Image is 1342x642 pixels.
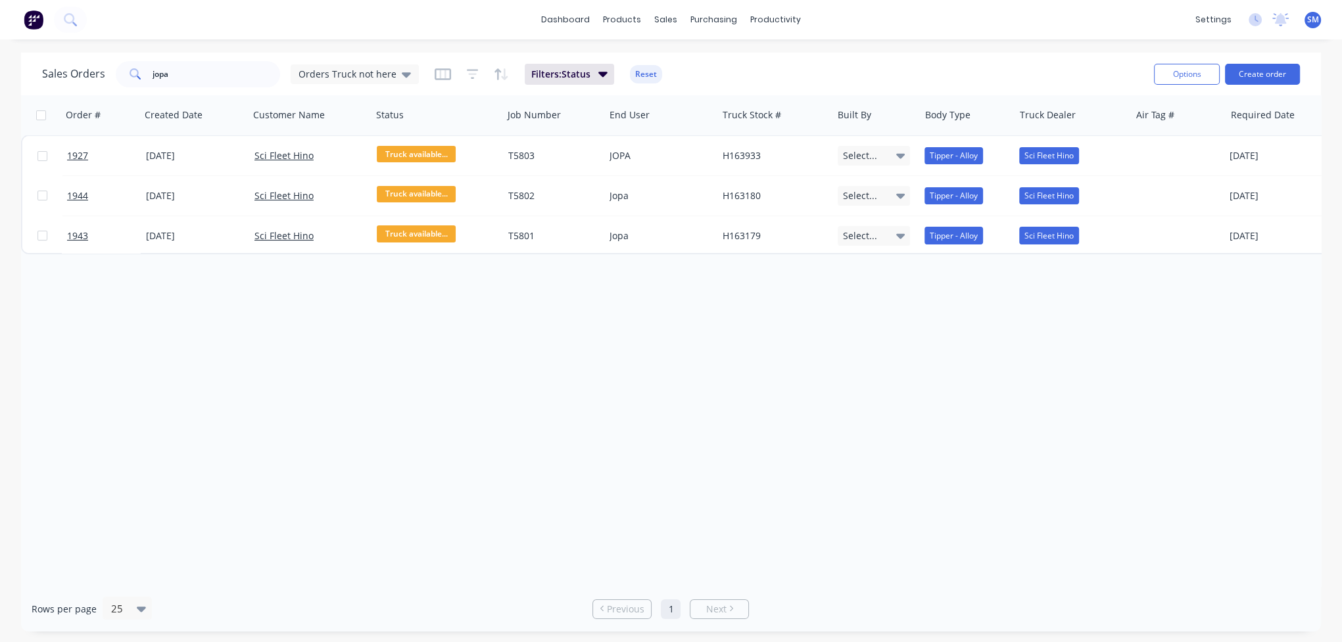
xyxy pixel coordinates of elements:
div: Created Date [145,108,203,122]
div: Customer Name [253,108,325,122]
a: dashboard [535,10,596,30]
div: End User [610,108,650,122]
button: Options [1154,64,1220,85]
button: Reset [630,65,662,83]
button: Create order [1225,64,1300,85]
div: Built By [838,108,871,122]
div: [DATE] [1230,189,1334,202]
div: T5801 [508,229,595,242]
a: 1927 [67,136,146,175]
a: Sci Fleet Hino [254,149,314,162]
span: 1927 [67,149,88,162]
a: 1943 [67,216,146,256]
div: T5803 [508,149,595,162]
span: Select... [843,189,877,202]
span: 1944 [67,189,88,202]
div: [DATE] [146,229,244,242]
h1: Sales Orders [42,68,105,80]
div: [DATE] [146,149,244,162]
span: Truck available... [377,146,456,162]
div: settings [1189,10,1238,30]
div: Body Type [925,108,971,122]
span: 1943 [67,229,88,242]
div: Required Date [1231,108,1295,122]
span: Select... [843,229,877,242]
div: purchasing [684,10,744,30]
div: JOPA [610,149,707,162]
span: Previous [607,603,644,616]
div: H163933 [723,149,822,162]
ul: Pagination [587,599,754,619]
div: H163180 [723,189,822,202]
div: Tipper - Alloy [924,227,983,244]
input: Search... [153,61,281,87]
div: Tipper - Alloy [924,187,983,204]
button: Filters:Status [525,64,614,85]
a: Sci Fleet Hino [254,189,314,202]
div: Sci Fleet Hino [1019,187,1079,204]
div: Sci Fleet Hino [1019,227,1079,244]
div: Truck Stock # [723,108,781,122]
span: Truck available... [377,186,456,202]
div: productivity [744,10,807,30]
span: Next [706,603,727,616]
div: Truck Dealer [1020,108,1076,122]
div: Sci Fleet Hino [1019,147,1079,164]
span: Truck available... [377,225,456,242]
div: [DATE] [1230,229,1334,242]
div: Status [376,108,404,122]
span: Filters: Status [531,68,590,81]
div: products [596,10,648,30]
div: Air Tag # [1136,108,1174,122]
div: Jopa [610,189,707,202]
span: SM [1307,14,1319,26]
a: 1944 [67,176,146,216]
a: Page 1 is your current page [661,599,681,619]
div: sales [648,10,684,30]
div: Jopa [610,229,707,242]
div: [DATE] [146,189,244,202]
a: Previous page [593,603,651,616]
span: Orders Truck not here [299,67,396,81]
div: H163179 [723,229,822,242]
a: Sci Fleet Hino [254,229,314,242]
div: [DATE] [1230,149,1334,162]
div: T5802 [508,189,595,202]
a: Next page [690,603,748,616]
div: Job Number [508,108,561,122]
span: Select... [843,149,877,162]
div: Order # [66,108,101,122]
img: Factory [24,10,43,30]
span: Rows per page [32,603,97,616]
div: Tipper - Alloy [924,147,983,164]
